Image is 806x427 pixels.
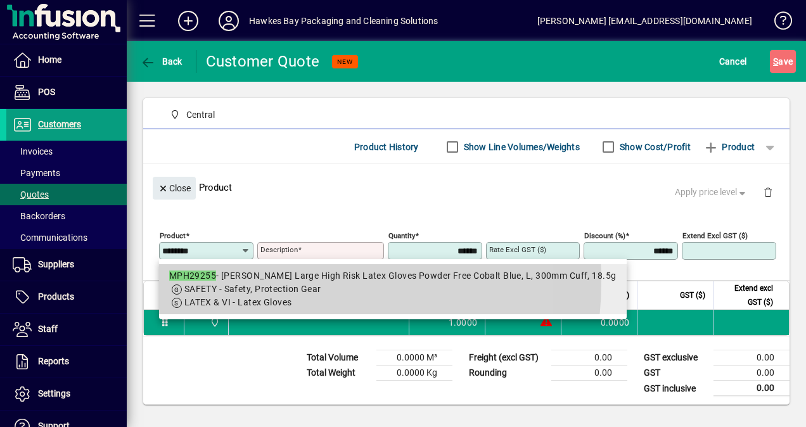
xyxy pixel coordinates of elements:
span: Central [207,315,221,329]
mat-label: Extend excl GST ($) [682,231,748,240]
span: Apply price level [675,186,748,199]
span: Extend excl GST ($) [721,281,773,309]
a: Home [6,44,127,76]
span: LATEX & VI - Latex Gloves [184,297,292,307]
a: Settings [6,378,127,410]
span: Communications [13,233,87,243]
span: Home [38,54,61,65]
label: Show Line Volumes/Weights [461,141,580,153]
app-page-header-button: Delete [753,186,783,198]
span: Quotes [13,189,49,200]
button: Close [153,177,196,200]
button: Apply price level [670,181,753,204]
span: Cancel [719,51,747,72]
span: S [773,56,778,67]
button: Add [168,10,208,32]
a: Products [6,281,127,313]
a: Invoices [6,141,127,162]
mat-label: Discount (%) [584,231,625,240]
td: Total Weight [300,366,376,381]
div: [PERSON_NAME] [EMAIL_ADDRESS][DOMAIN_NAME] [537,11,752,31]
button: Save [770,50,796,73]
em: MPH29255 [169,271,217,281]
span: SAFETY - Safety, Protection Gear [184,284,321,294]
a: Staff [6,314,127,345]
td: 0.00 [551,350,627,366]
div: Hawkes Bay Packaging and Cleaning Solutions [249,11,438,31]
div: Customer Quote [206,51,320,72]
td: GST exclusive [637,350,713,366]
div: - [PERSON_NAME] Large High Risk Latex Gloves Powder Free Cobalt Blue, L, 300mm Cuff, 18.5g [169,269,617,283]
td: Rounding [463,366,551,381]
span: Product History [354,137,419,157]
span: Close [158,178,191,199]
span: ave [773,51,793,72]
span: Settings [38,388,70,398]
span: POS [38,87,55,97]
a: Backorders [6,205,127,227]
span: Invoices [13,146,53,156]
td: 0.0000 M³ [376,350,452,366]
span: Products [38,291,74,302]
a: Communications [6,227,127,248]
td: 0.0000 [561,310,637,335]
span: 1.0000 [449,316,478,329]
span: Back [140,56,182,67]
td: Total Volume [300,350,376,366]
span: Suppliers [38,259,74,269]
a: POS [6,77,127,108]
td: GST inclusive [637,381,713,397]
button: Back [137,50,186,73]
a: Knowledge Base [765,3,790,44]
button: Product History [349,136,424,158]
label: Show Cost/Profit [617,141,691,153]
mat-label: Quantity [388,231,415,240]
button: Delete [753,177,783,207]
span: Customers [38,119,81,129]
td: 0.00 [713,366,790,381]
app-page-header-button: Back [127,50,196,73]
span: Staff [38,324,58,334]
span: Reports [38,356,69,366]
mat-label: Description [260,245,298,254]
span: Central [165,107,220,123]
a: Payments [6,162,127,184]
span: GST ($) [680,288,705,302]
mat-label: Rate excl GST ($) [489,245,546,254]
td: 0.00 [713,381,790,397]
button: Profile [208,10,249,32]
span: Payments [13,168,60,178]
span: Central [186,108,215,122]
span: NEW [337,58,353,66]
app-page-header-button: Close [150,182,199,193]
span: Backorders [13,211,65,221]
td: 0.00 [551,366,627,381]
td: Freight (excl GST) [463,350,551,366]
td: GST [637,366,713,381]
button: Cancel [716,50,750,73]
a: Reports [6,346,127,378]
mat-option: MPH29255 - Matthews Large High Risk Latex Gloves Powder Free Cobalt Blue, L, 300mm Cuff, 18.5g [159,264,627,314]
div: Product [143,164,790,210]
a: Quotes [6,184,127,205]
mat-label: Product [160,231,186,240]
td: 0.0000 Kg [376,366,452,381]
a: Suppliers [6,249,127,281]
td: 0.00 [713,350,790,366]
